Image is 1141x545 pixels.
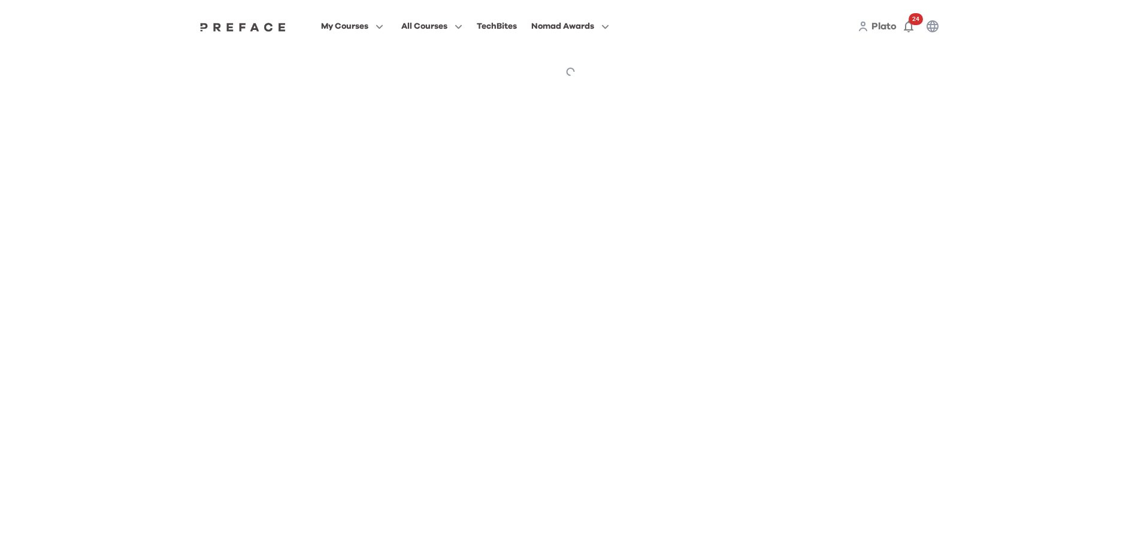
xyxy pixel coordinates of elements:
div: TechBites [477,19,517,34]
a: Preface Logo [197,22,289,31]
a: Plato [871,19,897,34]
img: Preface Logo [197,22,289,32]
button: 24 [897,14,921,38]
span: 24 [909,13,923,25]
button: Nomad Awards [528,19,613,34]
button: My Courses [317,19,387,34]
span: Plato [871,22,897,31]
span: All Courses [401,19,447,34]
span: My Courses [321,19,368,34]
button: All Courses [398,19,466,34]
span: Nomad Awards [531,19,594,34]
